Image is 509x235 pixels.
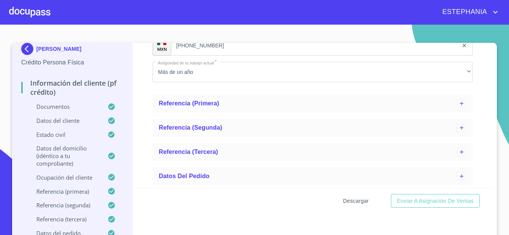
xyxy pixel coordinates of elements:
[153,143,473,161] div: Referencia (tercera)
[437,6,500,18] button: account of current user
[21,58,123,67] p: Crédito Persona Física
[21,188,108,195] p: Referencia (primera)
[21,131,108,138] p: Estado Civil
[340,194,372,208] button: Descargar
[21,215,108,223] p: Referencia (tercera)
[437,6,491,18] span: ESTEPHANIA
[21,144,108,167] p: Datos del domicilio (idéntico a tu comprobante)
[159,149,218,155] span: Referencia (tercera)
[36,46,81,52] p: [PERSON_NAME]
[153,167,473,185] div: Datos del pedido
[153,94,473,113] div: Referencia (primera)
[21,43,36,55] img: Docupass spot blue
[21,103,108,110] p: Documentos
[159,173,209,179] span: Datos del pedido
[159,100,219,107] span: Referencia (primera)
[21,117,108,124] p: Datos del cliente
[21,78,123,97] p: Información del cliente (PF crédito)
[153,62,473,82] div: Más de un año
[159,124,222,131] span: Referencia (segunda)
[153,119,473,137] div: Referencia (segunda)
[21,43,123,58] div: [PERSON_NAME]
[21,201,108,209] p: Referencia (segunda)
[397,196,474,206] span: Enviar a Asignación de Ventas
[157,40,166,45] img: R93DlvwvvjP9fbrDwZeCRYBHk45OWMq+AAOlFVsxT89f82nwPLnD58IP7+ANJEaWYhP0Tx8kkA0WlQMPQsAAgwAOmBj20AXj6...
[21,174,108,181] p: Ocupación del Cliente
[391,194,480,208] button: Enviar a Asignación de Ventas
[157,46,167,52] p: MXN
[461,42,467,49] button: clear input
[343,196,369,206] span: Descargar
